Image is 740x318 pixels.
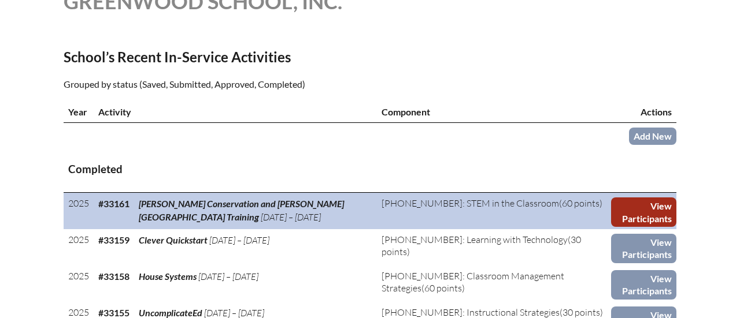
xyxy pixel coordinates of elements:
[64,265,94,302] td: 2025
[611,234,676,263] a: View Participants
[611,101,676,123] th: Actions
[64,193,94,229] td: 2025
[64,48,471,65] h2: School’s Recent In-Service Activities
[68,162,672,177] h3: Completed
[64,229,94,265] td: 2025
[198,271,258,282] span: [DATE] – [DATE]
[64,101,94,123] th: Year
[382,197,559,209] span: [PHONE_NUMBER]: STEM in the Classroom
[139,271,197,282] span: House Systems
[98,198,129,209] b: #33161
[98,307,129,318] b: #33155
[382,270,564,294] span: [PHONE_NUMBER]: Classroom Management Strategies
[261,211,321,223] span: [DATE] – [DATE]
[382,306,560,318] span: [PHONE_NUMBER]: Instructional Strategies
[611,270,676,300] a: View Participants
[98,234,129,245] b: #33159
[94,101,377,123] th: Activity
[139,234,208,245] span: Clever Quickstart
[377,101,611,123] th: Component
[377,229,611,265] td: (30 points)
[98,271,129,282] b: #33158
[382,234,568,245] span: [PHONE_NUMBER]: Learning with Technology
[377,193,611,229] td: (60 points)
[64,77,471,92] p: Grouped by status (Saved, Submitted, Approved, Completed)
[139,307,202,318] span: UncomplicateEd
[629,128,676,144] a: Add New
[139,198,344,222] span: [PERSON_NAME] Conservation and [PERSON_NAME][GEOGRAPHIC_DATA] Training
[611,197,676,227] a: View Participants
[209,234,269,246] span: [DATE] – [DATE]
[377,265,611,302] td: (60 points)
